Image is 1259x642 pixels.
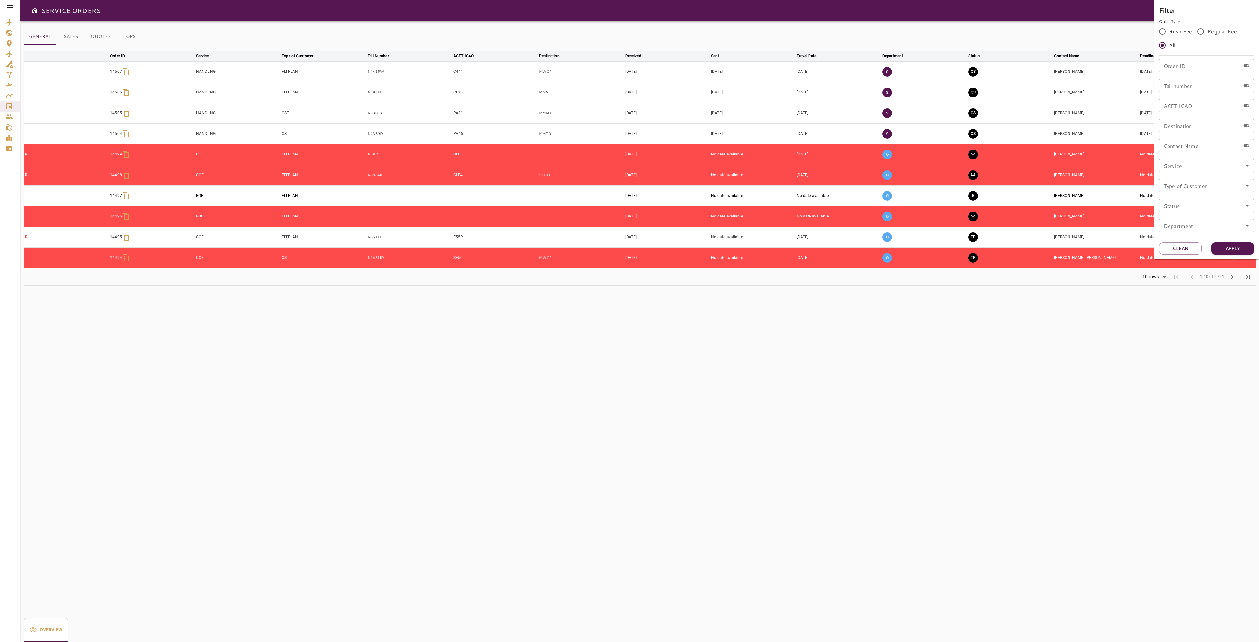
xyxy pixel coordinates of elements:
span: Regular Fee [1208,28,1237,35]
button: Open [1243,181,1252,190]
span: All [1169,41,1175,49]
button: Open [1243,221,1252,230]
button: Open [1243,201,1252,210]
div: rushFeeOrder [1159,25,1254,52]
button: Apply [1211,242,1254,255]
span: Rush Fee [1169,28,1192,35]
button: Clean [1159,242,1202,255]
h6: Filter [1159,5,1254,15]
p: Order Type [1159,19,1254,25]
button: Open [1243,161,1252,170]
